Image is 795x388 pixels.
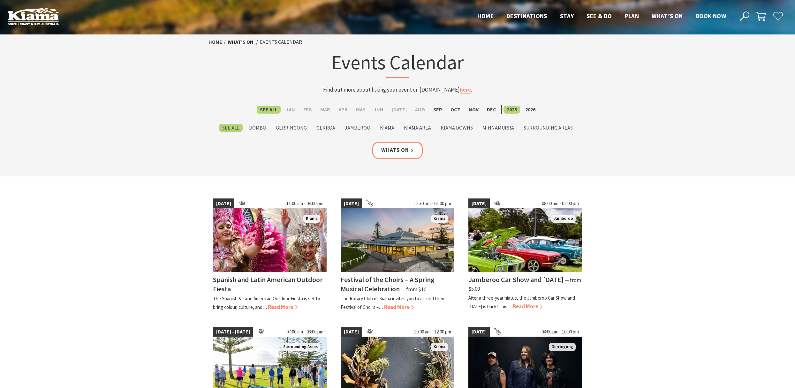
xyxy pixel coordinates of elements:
a: Whats On [372,142,423,159]
label: Aug [412,106,428,114]
span: Kiama [303,215,320,223]
span: Stay [560,12,574,20]
span: Surrounding Areas [281,343,320,351]
label: Kiama Area [401,124,434,132]
h4: Jamberoo Car Show and [DATE] [468,275,564,284]
span: Book now [696,12,726,20]
label: See All [257,106,281,114]
label: Gerroa [313,124,338,132]
span: [DATE] [468,327,490,337]
label: Dec [484,106,499,114]
a: [DATE] 12:30 pm - 05:00 pm 2023 Festival of Choirs at the Kiama Pavilion Kiama Festival of the Ch... [341,198,454,311]
h4: Spanish and Latin American Outdoor Fiesta [213,275,323,293]
span: Read More [268,303,298,310]
label: Oct [447,106,464,114]
a: What’s On [228,39,254,45]
span: [DATE] [341,198,362,209]
span: 08:00 am - 02:00 pm [539,198,582,209]
label: See All [219,124,243,132]
label: Feb [300,106,315,114]
span: Kiama [431,215,448,223]
span: Gerringong [549,343,576,351]
span: Home [477,12,494,20]
a: [DATE] 08:00 am - 02:00 pm Jamberoo Car Show Jamberoo Jamberoo Car Show and [DATE] ⁠— from $5.00 ... [468,198,582,311]
label: Apr [335,106,351,114]
span: [DATE] [341,327,362,337]
span: [DATE] [468,198,490,209]
label: Surrounding Areas [520,124,576,132]
label: Jun [370,106,387,114]
p: The Spanish & Latin American Outdoor Fiesta is set to bring colour, culture, and… [213,295,320,310]
span: 10:00 am - 12:00 pm [411,327,454,337]
label: May [353,106,368,114]
span: Read More [513,303,542,310]
span: Kiama [431,343,448,351]
label: Minnamurra [479,124,517,132]
label: Gerringong [273,124,310,132]
span: See & Do [587,12,612,20]
label: [DATE] [389,106,410,114]
a: [DATE] 11:00 am - 04:00 pm Dancers in jewelled pink and silver costumes with feathers, holding th... [213,198,327,311]
label: Kiama Downs [437,124,476,132]
span: 11:00 am - 04:00 pm [283,198,327,209]
a: Home [208,39,222,45]
span: 07:00 am - 03:00 pm [283,327,327,337]
img: Dancers in jewelled pink and silver costumes with feathers, holding their hands up while smiling [213,208,327,272]
label: Bombo [246,124,269,132]
h1: Events Calendar [272,49,523,78]
span: 04:00 pm - 10:00 pm [538,327,582,337]
img: 2023 Festival of Choirs at the Kiama Pavilion [341,208,454,272]
span: [DATE] [213,198,234,209]
label: Kiama [377,124,397,132]
img: Kiama Logo [8,8,59,25]
h4: Festival of the Choirs – A Spring Musical Celebration [341,275,435,293]
label: Nov [466,106,482,114]
label: Sep [430,106,445,114]
a: here [460,86,471,93]
label: 2025 [503,106,520,114]
li: Events Calendar [260,38,302,46]
label: Jamberoo [342,124,374,132]
span: Jamberoo [551,215,576,223]
span: ⁠— from $10 [401,286,426,293]
p: The Rotary Club of Kiama invites you to attend their Festival of Choirs –… [341,295,444,310]
span: 12:30 pm - 05:00 pm [411,198,454,209]
p: After a three-year hiatus, the Jamberoo Car Show and [DATE] is back! This… [468,295,575,310]
label: Jan [283,106,298,114]
span: Plan [625,12,639,20]
span: Destinations [506,12,547,20]
label: 2026 [522,106,539,114]
span: Read More [384,303,414,310]
img: Jamberoo Car Show [468,208,582,272]
span: What’s On [652,12,683,20]
p: Find out more about listing your event on [DOMAIN_NAME] . [272,86,523,94]
label: Mar [317,106,333,114]
span: [DATE] - [DATE] [213,327,253,337]
nav: Main Menu [471,11,732,22]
